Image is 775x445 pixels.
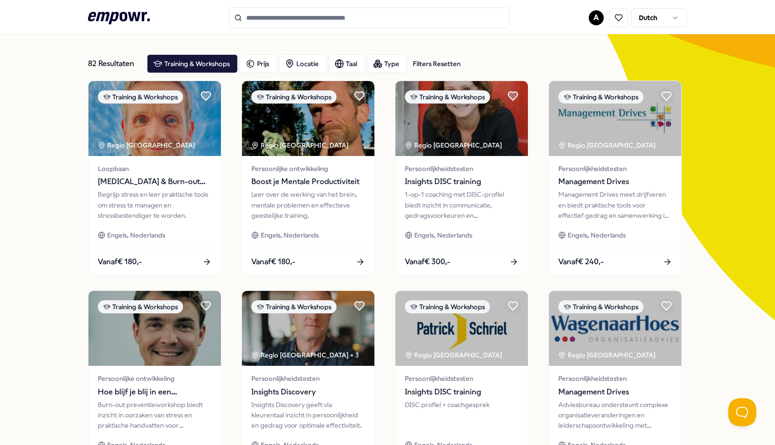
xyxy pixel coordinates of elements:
[251,373,365,384] span: Persoonlijkheidstesten
[251,400,365,431] div: Insights Discovery geeft via kleurentaal inzicht in persoonlijkheid en gedrag voor optimale effec...
[147,54,238,73] button: Training & Workshops
[98,189,212,221] div: Begrijp stress en leer praktische tools om stress te managen en stressbestendiger te worden.
[107,230,165,240] span: Engels, Nederlands
[98,256,142,268] span: Vanaf € 180,-
[98,373,212,384] span: Persoonlijke ontwikkeling
[98,400,212,431] div: Burn-out preventieworkshop biedt inzicht in oorzaken van stress en praktische handvatten voor ene...
[548,81,682,275] a: package imageTraining & WorkshopsRegio [GEOGRAPHIC_DATA] PersoonlijkheidstestenManagement DrivesM...
[558,189,672,221] div: Management Drives meet drijfveren en biedt praktische tools voor effectief gedrag en samenwerking...
[558,140,657,150] div: Regio [GEOGRAPHIC_DATA]
[405,140,504,150] div: Regio [GEOGRAPHIC_DATA]
[367,54,407,73] button: Type
[395,81,528,156] img: package image
[558,400,672,431] div: Adviesbureau ondersteunt complexe organisatieveranderingen en leiderschapsontwikkeling met strate...
[88,81,221,275] a: package imageTraining & WorkshopsRegio [GEOGRAPHIC_DATA] Loopbaan[MEDICAL_DATA] & Burn-out Preven...
[98,140,197,150] div: Regio [GEOGRAPHIC_DATA]
[405,163,519,174] span: Persoonlijkheidstesten
[549,81,681,156] img: package image
[98,90,183,104] div: Training & Workshops
[98,300,183,313] div: Training & Workshops
[240,54,277,73] button: Prijs
[88,291,221,366] img: package image
[558,386,672,398] span: Management Drives
[251,140,350,150] div: Regio [GEOGRAPHIC_DATA]
[261,230,319,240] span: Engels, Nederlands
[558,163,672,174] span: Persoonlijkheidstesten
[405,386,519,398] span: Insights DISC training
[98,176,212,188] span: [MEDICAL_DATA] & Burn-out Preventie
[568,230,626,240] span: Engels, Nederlands
[405,400,519,431] div: DISC profiel + coachgesprek
[395,81,528,275] a: package imageTraining & WorkshopsRegio [GEOGRAPHIC_DATA] PersoonlijkheidstestenInsights DISC trai...
[414,230,472,240] span: Engels, Nederlands
[251,163,365,174] span: Persoonlijke ontwikkeling
[251,176,365,188] span: Boost je Mentale Productiviteit
[405,189,519,221] div: 1-op-1 coaching met DISC-profiel biedt inzicht in communicatie, gedragsvoorkeuren en ontwikkelpun...
[98,386,212,398] span: Hoe blijf je blij in een prestatiemaatschappij (workshop)
[558,300,643,313] div: Training & Workshops
[589,10,604,25] button: A
[405,176,519,188] span: Insights DISC training
[88,54,139,73] div: 82 Resultaten
[558,90,643,104] div: Training & Workshops
[558,350,657,360] div: Regio [GEOGRAPHIC_DATA]
[279,54,327,73] button: Locatie
[251,90,336,104] div: Training & Workshops
[242,81,374,156] img: package image
[558,256,604,268] span: Vanaf € 240,-
[405,373,519,384] span: Persoonlijkheidstesten
[251,300,336,313] div: Training & Workshops
[413,59,461,69] div: Filters Resetten
[251,350,359,360] div: Regio [GEOGRAPHIC_DATA] + 3
[558,176,672,188] span: Management Drives
[549,291,681,366] img: package image
[242,291,374,366] img: package image
[98,163,212,174] span: Loopbaan
[229,7,510,28] input: Search for products, categories or subcategories
[88,81,221,156] img: package image
[251,189,365,221] div: Leer over de werking van het brein, mentale problemen en effectieve geestelijke training.
[405,256,450,268] span: Vanaf € 300,-
[251,386,365,398] span: Insights Discovery
[405,350,504,360] div: Regio [GEOGRAPHIC_DATA]
[251,256,295,268] span: Vanaf € 180,-
[728,398,756,426] iframe: Help Scout Beacon - Open
[395,291,528,366] img: package image
[405,90,490,104] div: Training & Workshops
[558,373,672,384] span: Persoonlijkheidstesten
[329,54,365,73] button: Taal
[241,81,375,275] a: package imageTraining & WorkshopsRegio [GEOGRAPHIC_DATA] Persoonlijke ontwikkelingBoost je Mental...
[405,300,490,313] div: Training & Workshops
